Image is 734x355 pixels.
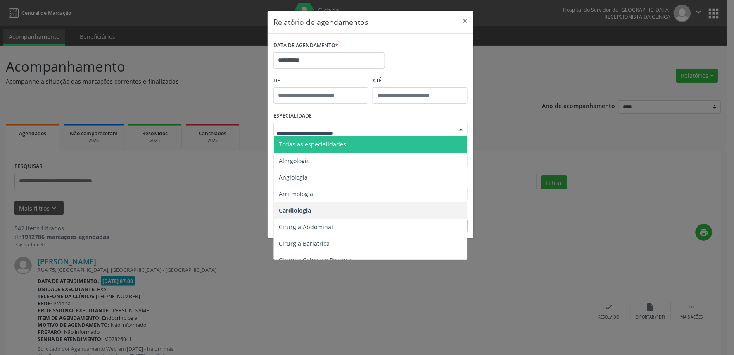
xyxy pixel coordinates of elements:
span: Alergologia [279,157,310,165]
label: De [273,74,368,87]
label: ESPECIALIDADE [273,110,312,122]
span: Cirurgia Cabeça e Pescoço [279,256,352,264]
span: Todas as especialidades [279,140,346,148]
h5: Relatório de agendamentos [273,17,368,27]
span: Arritmologia [279,190,313,198]
span: Angiologia [279,173,308,181]
button: Close [457,11,473,31]
span: Cardiologia [279,206,311,214]
label: ATÉ [373,74,468,87]
span: Cirurgia Abdominal [279,223,333,231]
label: DATA DE AGENDAMENTO [273,39,338,52]
span: Cirurgia Bariatrica [279,240,330,247]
